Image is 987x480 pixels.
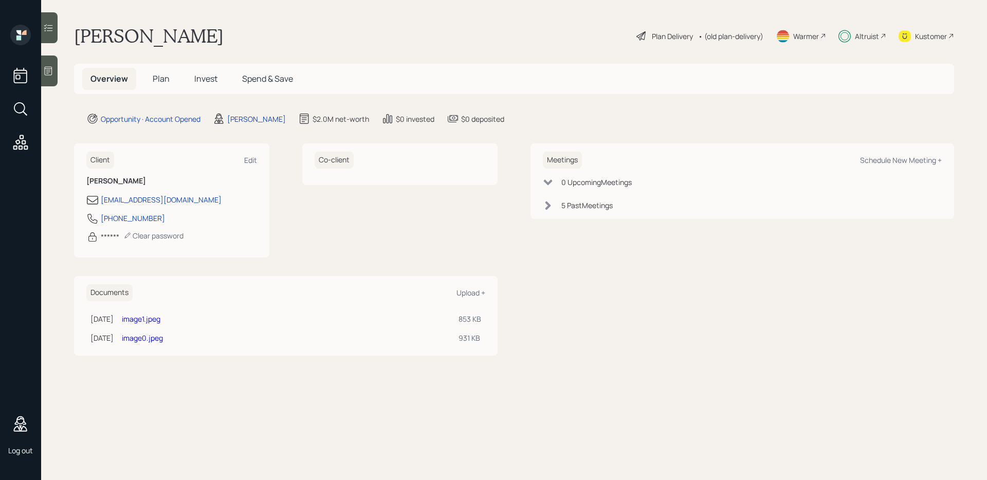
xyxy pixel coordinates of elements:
[315,152,354,169] h6: Co-client
[461,114,504,124] div: $0 deposited
[855,31,879,42] div: Altruist
[122,314,160,324] a: image1.jpeg
[396,114,434,124] div: $0 invested
[90,333,114,343] div: [DATE]
[86,152,114,169] h6: Client
[122,333,163,343] a: image0.jpeg
[561,200,613,211] div: 5 Past Meeting s
[123,231,184,241] div: Clear password
[915,31,947,42] div: Kustomer
[101,194,222,205] div: [EMAIL_ADDRESS][DOMAIN_NAME]
[456,288,485,298] div: Upload +
[101,114,200,124] div: Opportunity · Account Opened
[227,114,286,124] div: [PERSON_NAME]
[242,73,293,84] span: Spend & Save
[74,25,224,47] h1: [PERSON_NAME]
[244,155,257,165] div: Edit
[860,155,942,165] div: Schedule New Meeting +
[313,114,369,124] div: $2.0M net-worth
[194,73,217,84] span: Invest
[698,31,763,42] div: • (old plan-delivery)
[153,73,170,84] span: Plan
[90,73,128,84] span: Overview
[101,213,165,224] div: [PHONE_NUMBER]
[90,313,114,324] div: [DATE]
[8,446,33,455] div: Log out
[86,284,133,301] h6: Documents
[86,177,257,186] h6: [PERSON_NAME]
[459,313,481,324] div: 853 KB
[793,31,819,42] div: Warmer
[543,152,582,169] h6: Meetings
[459,333,481,343] div: 931 KB
[652,31,693,42] div: Plan Delivery
[561,177,632,188] div: 0 Upcoming Meeting s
